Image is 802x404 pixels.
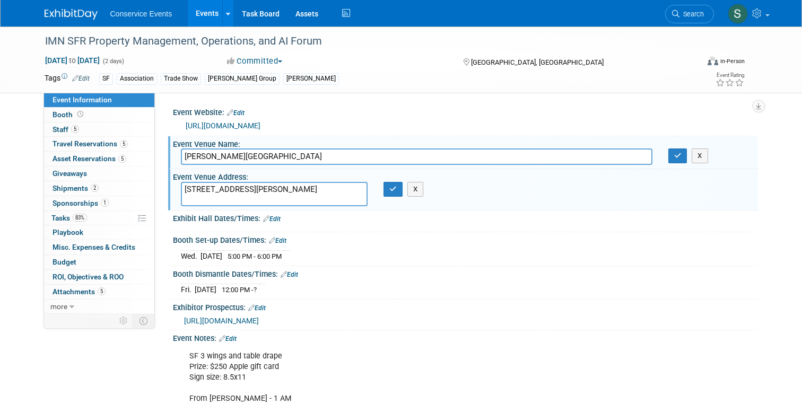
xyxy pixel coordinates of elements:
[173,232,758,246] div: Booth Set-up Dates/Times:
[728,4,748,24] img: Savannah Doctor
[102,58,124,65] span: (2 days)
[708,57,718,65] img: Format-Inperson.png
[195,284,216,295] td: [DATE]
[53,287,106,296] span: Attachments
[73,214,87,222] span: 83%
[53,184,99,192] span: Shipments
[44,240,154,254] a: Misc. Expenses & Credits
[99,73,113,84] div: SF
[248,304,266,312] a: Edit
[53,95,112,104] span: Event Information
[44,225,154,240] a: Playbook
[283,73,339,84] div: [PERSON_NAME]
[45,9,98,20] img: ExhibitDay
[41,32,685,51] div: IMN SFR Property Management, Operations, and AI Forum
[50,302,67,311] span: more
[44,270,154,284] a: ROI, Objectives & ROO
[51,214,87,222] span: Tasks
[665,5,714,23] a: Search
[72,75,90,82] a: Edit
[44,196,154,210] a: Sponsorships1
[115,314,133,328] td: Personalize Event Tab Strip
[173,136,758,150] div: Event Venue Name:
[161,73,201,84] div: Trade Show
[44,300,154,314] a: more
[44,255,154,269] a: Budget
[53,199,109,207] span: Sponsorships
[692,148,708,163] button: X
[173,104,758,118] div: Event Website:
[133,314,154,328] td: Toggle Event Tabs
[44,93,154,107] a: Event Information
[110,10,172,18] span: Conservice Events
[173,210,758,224] div: Exhibit Hall Dates/Times:
[44,285,154,299] a: Attachments5
[201,250,222,261] td: [DATE]
[407,182,424,197] button: X
[45,56,100,65] span: [DATE] [DATE]
[53,139,128,148] span: Travel Reservations
[53,125,79,134] span: Staff
[254,286,257,294] span: ?
[44,166,154,181] a: Giveaways
[228,252,282,260] span: 5:00 PM - 6:00 PM
[263,215,281,223] a: Edit
[181,250,201,261] td: Wed.
[53,273,124,281] span: ROI, Objectives & ROO
[71,125,79,133] span: 5
[720,57,745,65] div: In-Person
[471,58,604,66] span: [GEOGRAPHIC_DATA], [GEOGRAPHIC_DATA]
[53,258,76,266] span: Budget
[227,109,245,117] a: Edit
[181,284,195,295] td: Fri.
[44,137,154,151] a: Travel Reservations5
[53,110,85,119] span: Booth
[98,287,106,295] span: 5
[281,271,298,278] a: Edit
[184,317,259,325] a: [URL][DOMAIN_NAME]
[117,73,157,84] div: Association
[44,152,154,166] a: Asset Reservations5
[101,199,109,207] span: 1
[118,155,126,163] span: 5
[173,169,758,182] div: Event Venue Address:
[679,10,704,18] span: Search
[45,73,90,85] td: Tags
[44,108,154,122] a: Booth
[716,73,744,78] div: Event Rating
[53,228,83,236] span: Playbook
[223,56,286,67] button: Committed
[269,237,286,244] a: Edit
[44,122,154,137] a: Staff5
[641,55,745,71] div: Event Format
[75,110,85,118] span: Booth not reserved yet
[173,266,758,280] div: Booth Dismantle Dates/Times:
[173,330,758,344] div: Event Notes:
[67,56,77,65] span: to
[44,211,154,225] a: Tasks83%
[222,286,257,294] span: 12:00 PM -
[44,181,154,196] a: Shipments2
[205,73,280,84] div: [PERSON_NAME] Group
[53,154,126,163] span: Asset Reservations
[53,243,135,251] span: Misc. Expenses & Credits
[186,121,260,130] a: [URL][DOMAIN_NAME]
[53,169,87,178] span: Giveaways
[120,140,128,148] span: 5
[219,335,237,342] a: Edit
[91,184,99,192] span: 2
[173,300,758,313] div: Exhibitor Prospectus:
